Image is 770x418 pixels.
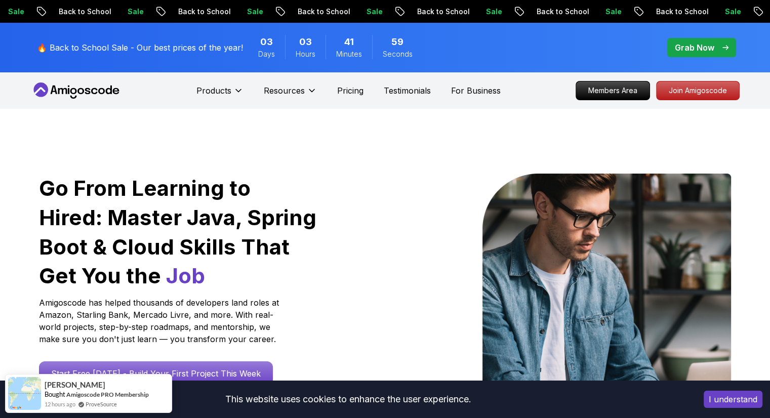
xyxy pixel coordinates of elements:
a: Pricing [337,85,363,97]
span: 3 Days [260,35,273,49]
p: Members Area [576,81,650,100]
p: Back to School [42,7,110,17]
p: Back to School [519,7,588,17]
p: Back to School [161,7,230,17]
a: Amigoscode PRO Membership [66,391,149,398]
a: For Business [451,85,501,97]
p: Grab Now [675,41,714,54]
span: Job [166,263,205,288]
h1: Go From Learning to Hired: Master Java, Spring Boot & Cloud Skills That Get You the [39,174,318,290]
a: Testimonials [384,85,431,97]
p: Back to School [400,7,469,17]
button: Products [196,85,244,105]
p: Products [196,85,231,97]
p: Back to School [639,7,708,17]
span: Seconds [383,49,413,59]
p: Sale [110,7,143,17]
p: Amigoscode has helped thousands of developers land roles at Amazon, Starling Bank, Mercado Livre,... [39,297,282,345]
p: Sale [349,7,382,17]
button: Resources [264,85,317,105]
div: This website uses cookies to enhance the user experience. [8,388,688,410]
a: Join Amigoscode [656,81,740,100]
p: Sale [230,7,262,17]
a: Start Free [DATE] - Build Your First Project This Week [39,361,273,386]
p: Sale [588,7,621,17]
p: Sale [469,7,501,17]
span: 3 Hours [299,35,312,49]
span: Hours [296,49,315,59]
span: Minutes [336,49,362,59]
a: ProveSource [86,400,117,408]
button: Accept cookies [704,391,762,408]
p: Sale [708,7,740,17]
span: Days [258,49,275,59]
span: 41 Minutes [344,35,354,49]
img: provesource social proof notification image [8,377,41,410]
p: Back to School [280,7,349,17]
span: Bought [45,390,65,398]
span: 59 Seconds [391,35,403,49]
p: Resources [264,85,305,97]
a: Members Area [576,81,650,100]
p: 🔥 Back to School Sale - Our best prices of the year! [37,41,243,54]
span: 12 hours ago [45,400,75,408]
span: [PERSON_NAME] [45,381,105,389]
